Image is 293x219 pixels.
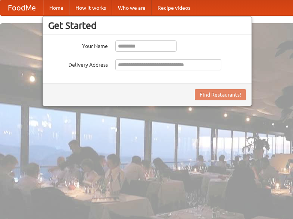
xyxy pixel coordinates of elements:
[112,0,152,15] a: Who we are
[48,59,108,69] label: Delivery Address
[195,89,246,100] button: Find Restaurants!
[69,0,112,15] a: How it works
[43,0,69,15] a: Home
[152,0,196,15] a: Recipe videos
[48,20,246,31] h3: Get Started
[48,40,108,50] label: Your Name
[0,0,43,15] a: FoodMe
